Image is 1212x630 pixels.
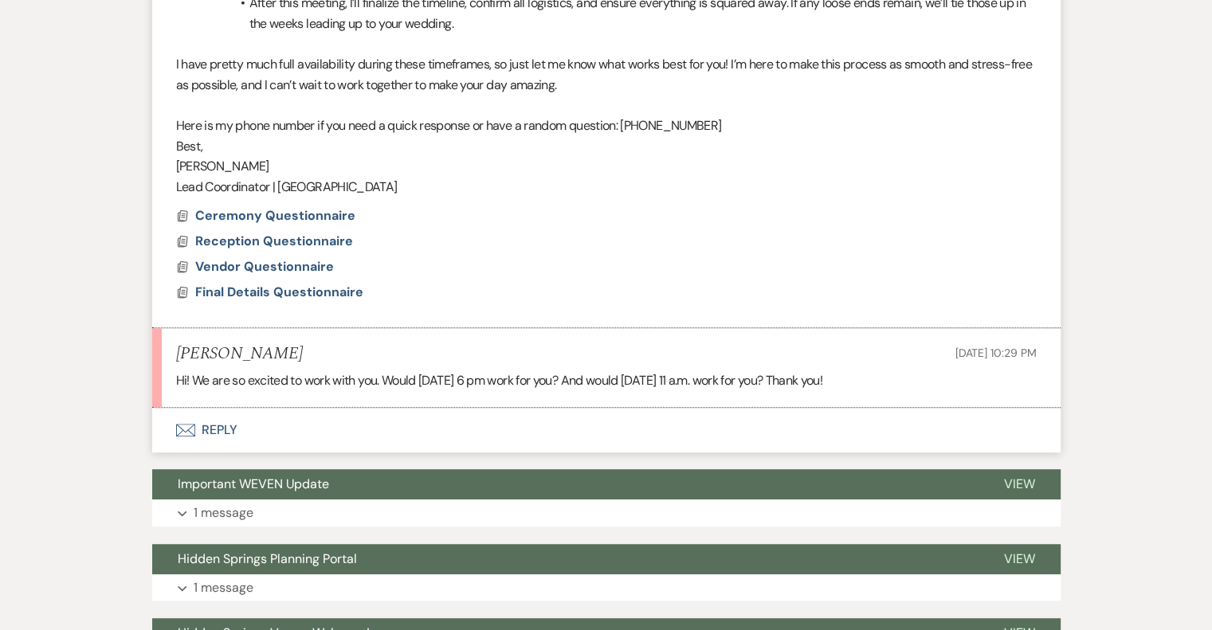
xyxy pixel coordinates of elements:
[152,469,979,499] button: Important WEVEN Update
[176,136,1037,157] p: Best,
[152,544,979,574] button: Hidden Springs Planning Portal
[176,177,1037,198] p: Lead Coordinator | [GEOGRAPHIC_DATA]
[195,284,363,300] span: Final Details Questionnaire
[152,574,1061,601] button: 1 message
[176,344,303,364] h5: [PERSON_NAME]
[194,577,253,598] p: 1 message
[195,206,359,225] button: Ceremony Questionnaire
[176,54,1037,95] p: I have pretty much full availability during these timeframes, so just let me know what works best...
[195,283,367,302] button: Final Details Questionnaire
[979,544,1061,574] button: View
[178,475,329,492] span: Important WEVEN Update
[195,233,353,249] span: Reception Questionnaire
[194,503,253,523] p: 1 message
[195,232,357,251] button: Reception Questionnaire
[152,499,1061,526] button: 1 message
[195,207,355,224] span: Ceremony Questionnaire
[176,370,1037,391] p: Hi! We are so excited to work with you. Would [DATE] 6 pm work for you? And would [DATE] 11 a.m. ...
[195,257,338,276] button: Vendor Questionnaire
[152,408,1061,452] button: Reply
[1004,550,1035,567] span: View
[178,550,357,567] span: Hidden Springs Planning Portal
[176,115,1037,136] p: Here is my phone number if you need a quick response or have a random question: [PHONE_NUMBER]
[979,469,1061,499] button: View
[195,258,334,275] span: Vendor Questionnaire
[176,156,1037,177] p: [PERSON_NAME]
[1004,475,1035,492] span: View
[955,346,1037,360] span: [DATE] 10:29 PM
